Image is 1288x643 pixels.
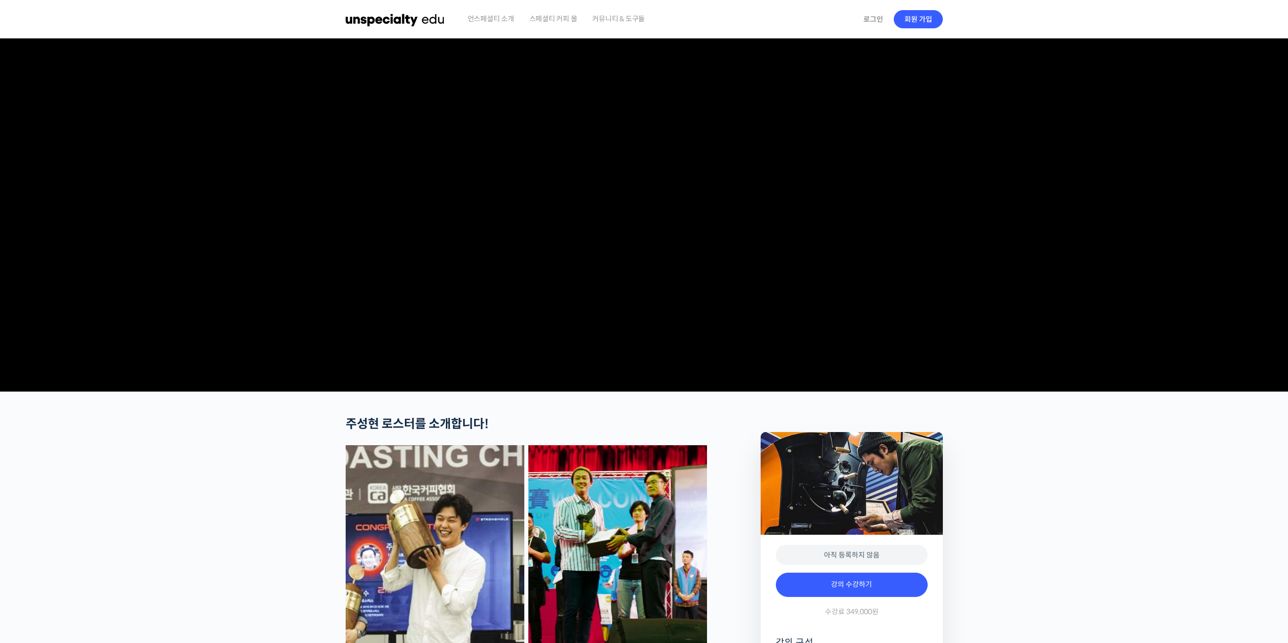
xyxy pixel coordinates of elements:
a: 로그인 [857,8,889,31]
strong: 주성현 로스터를 소개합니다! [346,416,489,432]
div: 아직 등록하지 않음 [776,545,928,566]
a: 강의 수강하기 [776,573,928,597]
a: 회원 가입 [894,10,943,28]
span: 수강료 349,000원 [825,607,879,617]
